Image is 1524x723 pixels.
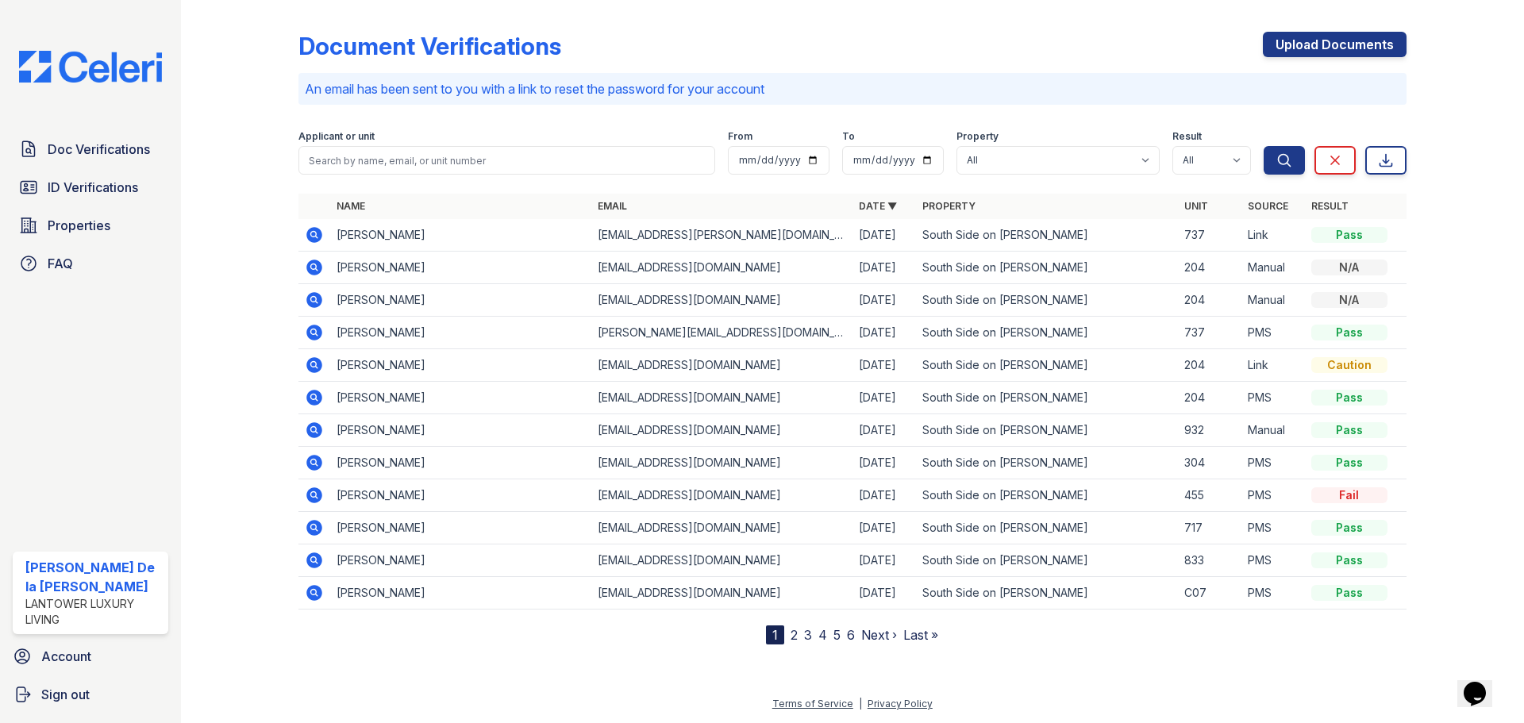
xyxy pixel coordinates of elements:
[48,216,110,235] span: Properties
[330,414,591,447] td: [PERSON_NAME]
[1311,227,1387,243] div: Pass
[1241,447,1305,479] td: PMS
[766,625,784,644] div: 1
[591,382,852,414] td: [EMAIL_ADDRESS][DOMAIN_NAME]
[330,219,591,252] td: [PERSON_NAME]
[1311,292,1387,308] div: N/A
[861,627,897,643] a: Next ›
[591,284,852,317] td: [EMAIL_ADDRESS][DOMAIN_NAME]
[1241,382,1305,414] td: PMS
[6,51,175,83] img: CE_Logo_Blue-a8612792a0a2168367f1c8372b55b34899dd931a85d93a1a3d3e32e68fde9ad4.png
[852,252,916,284] td: [DATE]
[916,544,1177,577] td: South Side on [PERSON_NAME]
[41,647,91,666] span: Account
[859,698,862,710] div: |
[852,382,916,414] td: [DATE]
[13,171,168,203] a: ID Verifications
[330,479,591,512] td: [PERSON_NAME]
[859,200,897,212] a: Date ▼
[1178,479,1241,512] td: 455
[1178,577,1241,610] td: C07
[1241,284,1305,317] td: Manual
[1311,585,1387,601] div: Pass
[922,200,976,212] a: Property
[591,512,852,544] td: [EMAIL_ADDRESS][DOMAIN_NAME]
[1241,512,1305,544] td: PMS
[852,577,916,610] td: [DATE]
[916,252,1177,284] td: South Side on [PERSON_NAME]
[916,284,1177,317] td: South Side on [PERSON_NAME]
[852,414,916,447] td: [DATE]
[1178,349,1241,382] td: 204
[337,200,365,212] a: Name
[41,685,90,704] span: Sign out
[1178,414,1241,447] td: 932
[852,544,916,577] td: [DATE]
[916,317,1177,349] td: South Side on [PERSON_NAME]
[6,640,175,672] a: Account
[804,627,812,643] a: 3
[916,219,1177,252] td: South Side on [PERSON_NAME]
[330,447,591,479] td: [PERSON_NAME]
[1263,32,1407,57] a: Upload Documents
[916,577,1177,610] td: South Side on [PERSON_NAME]
[1241,414,1305,447] td: Manual
[852,219,916,252] td: [DATE]
[1248,200,1288,212] a: Source
[591,577,852,610] td: [EMAIL_ADDRESS][DOMAIN_NAME]
[916,512,1177,544] td: South Side on [PERSON_NAME]
[1178,317,1241,349] td: 737
[852,512,916,544] td: [DATE]
[847,627,855,643] a: 6
[1311,487,1387,503] div: Fail
[298,32,561,60] div: Document Verifications
[330,382,591,414] td: [PERSON_NAME]
[25,558,162,596] div: [PERSON_NAME] De la [PERSON_NAME]
[305,79,1400,98] p: An email has been sent to you with a link to reset the password for your account
[298,146,715,175] input: Search by name, email, or unit number
[1178,512,1241,544] td: 717
[330,252,591,284] td: [PERSON_NAME]
[1172,130,1202,143] label: Result
[852,447,916,479] td: [DATE]
[1241,349,1305,382] td: Link
[13,210,168,241] a: Properties
[956,130,999,143] label: Property
[48,254,73,273] span: FAQ
[1311,325,1387,340] div: Pass
[1457,660,1508,707] iframe: chat widget
[330,512,591,544] td: [PERSON_NAME]
[6,679,175,710] a: Sign out
[1241,317,1305,349] td: PMS
[1241,544,1305,577] td: PMS
[868,698,933,710] a: Privacy Policy
[330,544,591,577] td: [PERSON_NAME]
[591,219,852,252] td: [EMAIL_ADDRESS][PERSON_NAME][DOMAIN_NAME]
[916,349,1177,382] td: South Side on [PERSON_NAME]
[852,349,916,382] td: [DATE]
[818,627,827,643] a: 4
[1311,260,1387,275] div: N/A
[791,627,798,643] a: 2
[591,317,852,349] td: [PERSON_NAME][EMAIL_ADDRESS][DOMAIN_NAME]
[916,479,1177,512] td: South Side on [PERSON_NAME]
[1184,200,1208,212] a: Unit
[591,252,852,284] td: [EMAIL_ADDRESS][DOMAIN_NAME]
[25,596,162,628] div: Lantower Luxury Living
[852,479,916,512] td: [DATE]
[591,349,852,382] td: [EMAIL_ADDRESS][DOMAIN_NAME]
[598,200,627,212] a: Email
[1178,447,1241,479] td: 304
[591,414,852,447] td: [EMAIL_ADDRESS][DOMAIN_NAME]
[916,447,1177,479] td: South Side on [PERSON_NAME]
[916,382,1177,414] td: South Side on [PERSON_NAME]
[852,317,916,349] td: [DATE]
[1178,219,1241,252] td: 737
[591,479,852,512] td: [EMAIL_ADDRESS][DOMAIN_NAME]
[852,284,916,317] td: [DATE]
[1311,200,1349,212] a: Result
[1311,520,1387,536] div: Pass
[298,130,375,143] label: Applicant or unit
[1241,252,1305,284] td: Manual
